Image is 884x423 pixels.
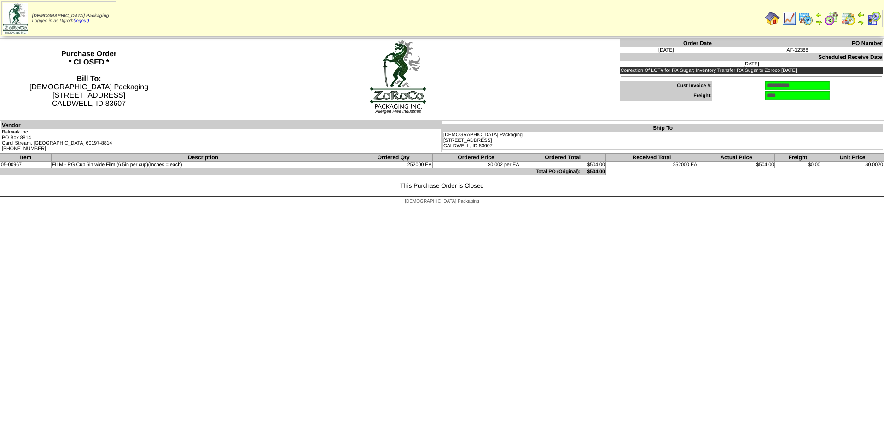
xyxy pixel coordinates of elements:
[605,162,698,168] td: 252000 EA
[620,40,712,47] th: Order Date
[620,47,712,53] td: [DATE]
[857,18,865,26] img: arrowright.gif
[712,47,883,53] td: AF-12388
[698,154,775,162] th: Actual Price
[375,109,421,114] span: Allergen Free Industries
[712,40,883,47] th: PO Number
[32,13,109,18] span: [DEMOGRAPHIC_DATA] Packaging
[520,154,605,162] th: Ordered Total
[74,18,89,23] a: (logout)
[620,81,712,91] td: Cust Invoice #:
[798,11,813,26] img: calendarprod.gif
[620,91,712,101] td: Freight:
[443,124,883,132] th: Ship To
[405,199,479,204] span: [DEMOGRAPHIC_DATA] Packaging
[51,162,355,168] td: FILM - RG Cup 6in wide Film (6.5in per cup)(Inches = each)
[355,162,432,168] td: 252000 EA
[824,11,839,26] img: calendarblend.gif
[443,132,883,150] td: [DEMOGRAPHIC_DATA] Packaging [STREET_ADDRESS] CALDWELL, ID 83607
[620,61,883,67] td: [DATE]
[0,162,52,168] td: 05-00967
[29,75,148,108] span: [DEMOGRAPHIC_DATA] Packaging [STREET_ADDRESS] CALDWELL, ID 83607
[765,11,780,26] img: home.gif
[432,154,520,162] th: Ordered Price
[775,162,821,168] td: $0.00
[432,162,520,168] td: $0.002 per EA
[821,162,884,168] td: $0.0020
[841,11,855,26] img: calendarinout.gif
[77,75,101,83] strong: Bill To:
[775,154,821,162] th: Freight
[815,11,822,18] img: arrowleft.gif
[620,67,883,74] td: Correction Of LOT# for RX Sugar; Inventory Transfer RX Sugar to Zoroco [DATE]
[0,154,52,162] th: Item
[782,11,797,26] img: line_graph.gif
[605,154,698,162] th: Received Total
[867,11,881,26] img: calendarcustomer.gif
[0,39,178,120] th: Purchase Order * CLOSED *
[815,18,822,26] img: arrowright.gif
[355,154,432,162] th: Ordered Qty
[698,162,775,168] td: $504.00
[1,129,442,152] td: Belmark Inc PO Box 8814 Carol Stream, [GEOGRAPHIC_DATA] 60197-8814 [PHONE_NUMBER]
[857,11,865,18] img: arrowleft.gif
[51,154,355,162] th: Description
[821,154,884,162] th: Unit Price
[0,168,606,175] td: Total PO (Original): $504.00
[520,162,605,168] td: $504.00
[1,122,442,129] th: Vendor
[620,53,883,61] th: Scheduled Receive Date
[32,13,109,23] span: Logged in as Dgroth
[369,39,427,109] img: logoBig.jpg
[3,3,28,34] img: zoroco-logo-small.webp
